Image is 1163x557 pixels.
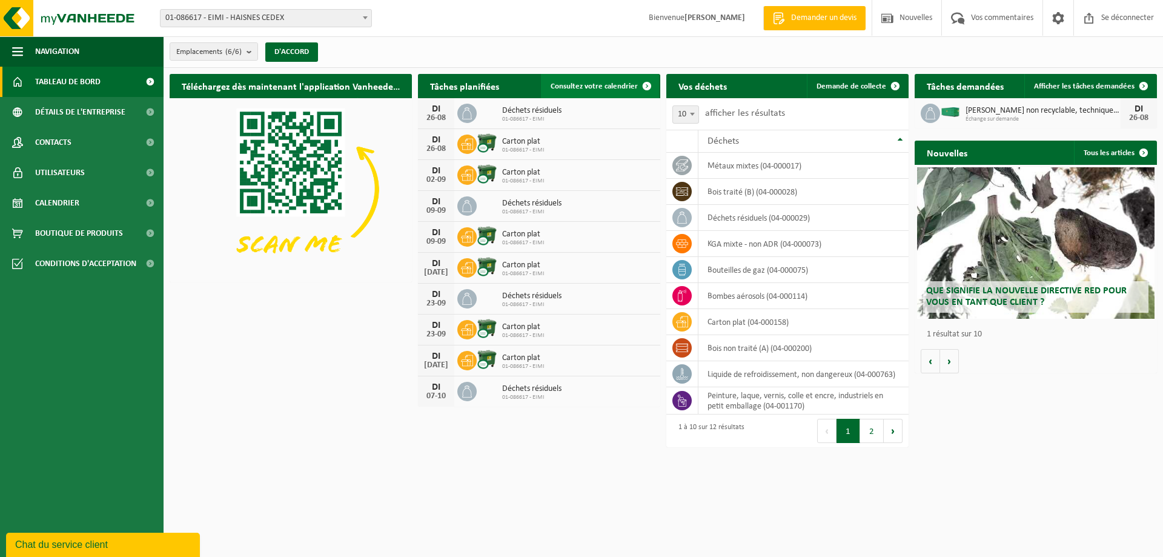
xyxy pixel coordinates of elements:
[707,370,895,379] font: liquide de refroidissement, non dangereux (04-000763)
[165,13,284,22] font: 01-086617 - EIMI - HAISNES CEDEX
[502,137,540,146] font: Carton plat
[182,82,403,92] font: Téléchargez dès maintenant l'application Vanheede+ !
[160,9,372,27] span: 01-086617 - EIMI - HAISNES CEDEX
[678,424,744,431] font: 1 à 10 sur 12 résultats
[477,225,497,246] img: WB-1100-CU
[707,265,808,275] font: bouteilles de gaz (04-000075)
[426,175,446,184] font: 02-09
[707,239,821,248] font: KGA mixte - non ADR (04-000073)
[424,361,448,370] font: [DATE]
[502,363,545,370] font: 01-086617 - EIMI
[426,113,446,122] font: 26-08
[707,392,883,410] font: peinture, laque, vernis, colle et encre, industriels en petit emballage (04-001170)
[502,261,540,270] font: Carton plat
[502,168,540,177] font: Carton plat
[672,105,699,124] span: 10
[807,74,907,98] a: Demande de collecte
[502,332,545,339] font: 01-086617 - EIMI
[6,530,202,557] iframe: widget de discussion
[35,78,101,87] font: Tableau de bord
[502,394,545,401] font: 01-086617 - EIMI
[426,144,446,153] font: 26-08
[900,13,932,22] font: Nouvelles
[502,353,540,362] font: Carton plat
[1101,13,1154,22] font: Se déconnecter
[707,136,739,146] font: Déchets
[35,229,123,238] font: Boutique de produits
[1074,141,1156,165] a: Tous les articles
[502,322,540,332] font: Carton plat
[917,167,1155,319] a: Que signifie la nouvelle directive RED pour vous en tant que client ?
[551,82,638,90] font: Consultez votre calendrier
[971,13,1033,22] font: Vos commentaires
[707,161,801,170] font: métaux mixtes (04-000017)
[502,147,545,153] font: 01-086617 - EIMI
[176,48,222,56] font: Emplacements
[927,330,982,339] font: 1 résultat sur 10
[791,13,857,22] font: Demander un devis
[426,237,446,246] font: 09-09
[35,168,85,178] font: Utilisateurs
[432,135,440,145] font: DI
[477,256,497,277] img: WB-1100-CU
[707,344,812,353] font: bois non traité (A) (04-000200)
[884,419,903,443] button: Next
[502,106,562,115] font: Déchets résiduels
[477,318,497,339] img: WB-1100-CU
[424,268,448,277] font: [DATE]
[426,206,446,215] font: 09-09
[541,74,659,98] a: Consultez votre calendrier
[502,292,562,301] font: Déchets résiduels
[35,108,125,117] font: Détails de l'entreprise
[707,318,789,327] font: carton plat (04-000158)
[477,133,497,153] img: WB-1100-CU
[763,6,866,30] a: Demander un devis
[432,352,440,361] font: DI
[35,47,79,56] font: Navigation
[1129,113,1148,122] font: 26-08
[432,259,440,268] font: DI
[274,48,309,56] font: D'ACCORD
[502,116,545,122] font: 01-086617 - EIMI
[817,82,886,90] font: Demande de collecte
[502,239,545,246] font: 01-086617 - EIMI
[502,199,562,208] font: Déchets résiduels
[502,270,545,277] font: 01-086617 - EIMI
[426,299,446,308] font: 23-09
[705,108,785,118] font: afficher les résultats
[678,82,727,92] font: Vos déchets
[225,48,242,56] font: (6/6)
[966,116,1019,122] font: Échange sur demande
[707,292,807,301] font: bombes aérosols (04-000114)
[477,164,497,184] img: WB-1100-CU
[432,166,440,176] font: DI
[927,149,967,159] font: Nouvelles
[502,230,540,239] font: Carton plat
[432,228,440,238] font: DI
[927,82,1004,92] font: Tâches demandées
[502,178,545,184] font: 01-086617 - EIMI
[1024,74,1156,98] a: Afficher les tâches demandées
[678,110,686,119] font: 10
[35,138,71,147] font: Contacts
[707,187,797,196] font: bois traité (B) (04-000028)
[477,349,497,370] img: WB-1100-CU
[502,301,545,308] font: 01-086617 - EIMI
[837,419,860,443] button: 1
[1084,149,1135,157] font: Tous les articles
[673,106,698,123] span: 10
[860,419,884,443] button: 2
[426,330,446,339] font: 23-09
[35,259,136,268] font: Conditions d'acceptation
[1034,82,1135,90] font: Afficher les tâches demandées
[432,382,440,392] font: DI
[926,286,1127,307] font: Que signifie la nouvelle directive RED pour vous en tant que client ?
[707,213,810,222] font: déchets résiduels (04-000029)
[430,82,499,92] font: Tâches planifiées
[940,107,961,118] img: HK-XC-40-GN-00
[502,384,562,393] font: Déchets résiduels
[432,321,440,330] font: DI
[265,42,318,62] button: D'ACCORD
[649,13,684,22] font: Bienvenue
